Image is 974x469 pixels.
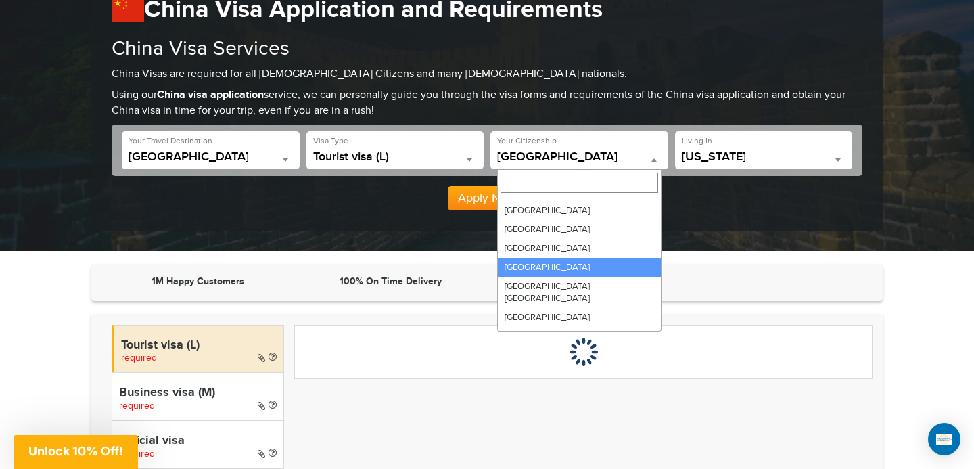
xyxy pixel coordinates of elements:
span: Tourist visa (L) [313,150,478,169]
span: required [121,353,157,363]
li: [GEOGRAPHIC_DATA] [498,201,661,220]
strong: 1M Happy Customers [152,275,244,287]
span: required [119,401,155,411]
span: United States [497,150,662,164]
li: [GEOGRAPHIC_DATA] [498,239,661,258]
span: California [682,150,846,169]
button: Apply Now [448,186,526,210]
input: Search [501,173,658,193]
span: California [682,150,846,164]
h4: Business visa (M) [119,386,277,400]
li: [GEOGRAPHIC_DATA] [498,220,661,239]
label: Visa Type [313,135,348,147]
span: United States [497,150,662,169]
h2: China Visa Services [112,38,862,60]
span: Tourist visa (L) [313,150,478,164]
li: [GEOGRAPHIC_DATA] [498,258,661,277]
h4: Tourist visa (L) [121,339,277,353]
div: Open Intercom Messenger [928,423,960,455]
span: China [129,150,293,169]
strong: China visa application [157,89,264,102]
li: [GEOGRAPHIC_DATA] [GEOGRAPHIC_DATA] [498,277,661,308]
strong: 100% On Time Delivery [340,275,442,287]
p: Using our service, we can personally guide you through the visa forms and requirements of the Chi... [112,88,862,119]
label: Your Travel Destination [129,135,212,147]
li: [GEOGRAPHIC_DATA] [498,308,661,327]
label: Living In [682,135,712,147]
div: Unlock 10% Off! [14,435,138,469]
p: China Visas are required for all [DEMOGRAPHIC_DATA] Citizens and many [DEMOGRAPHIC_DATA] nationals. [112,67,862,83]
li: [GEOGRAPHIC_DATA] [498,327,661,346]
h4: Official visa [119,434,277,448]
span: Unlock 10% Off! [28,444,123,458]
span: China [129,150,293,164]
iframe: Customer reviews powered by Trustpilot [683,275,869,291]
label: Your Citizenship [497,135,557,147]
